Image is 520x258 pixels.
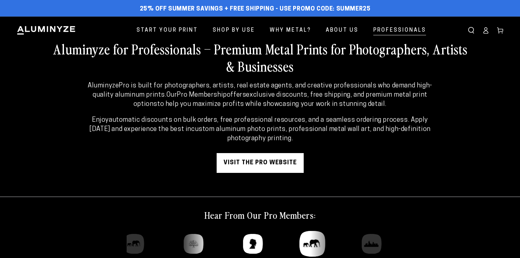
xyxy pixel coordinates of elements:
strong: custom aluminum photo prints, professional metal wall art, and high-definition photography printing. [191,126,431,142]
a: visit the pro website [217,153,304,173]
a: Start Your Print [132,22,203,39]
p: Enjoy . Apply [DATE] and experience the best in [81,115,439,143]
h2: Aluminyze for Professionals – Premium Metal Prints for Photographers, Artists & Businesses [49,40,471,75]
strong: exclusive discounts, free shipping, and premium metal print options [134,92,427,108]
span: 25% off Summer Savings + Free Shipping - Use Promo Code: SUMMER25 [140,6,371,13]
a: Shop By Use [208,22,260,39]
span: Shop By Use [213,26,255,35]
a: About Us [321,22,363,39]
span: Professionals [373,26,426,35]
a: Why Metal? [265,22,316,39]
strong: AluminyzePro is built for photographers, artists, real estate agents, and creative professionals ... [88,82,432,98]
strong: automatic discounts on bulk orders, free professional resources, and a seamless ordering process [109,117,408,123]
p: Our offers to help you maximize profits while showcasing your work in stunning detail. [81,81,439,109]
strong: Pro Membership [177,92,227,98]
summary: Search our site [464,23,478,38]
span: About Us [326,26,358,35]
a: Professionals [368,22,431,39]
span: Start Your Print [137,26,198,35]
span: Why Metal? [270,26,311,35]
img: Aluminyze [16,25,76,35]
h2: Hear From Our Pro Members: [204,209,316,221]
